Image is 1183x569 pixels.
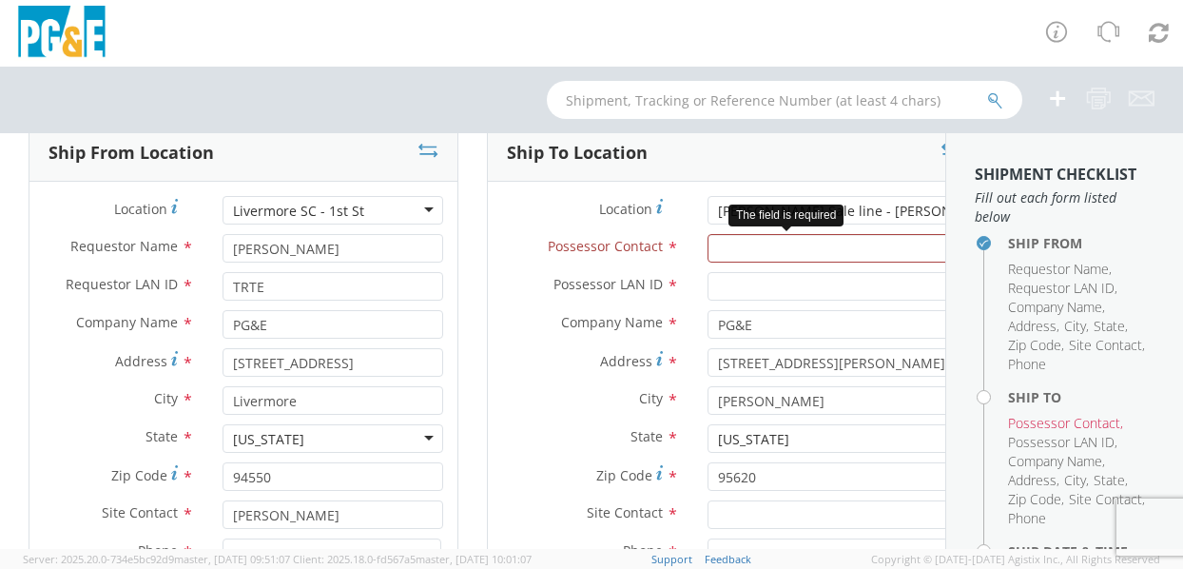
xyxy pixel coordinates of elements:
span: Company Name [561,313,663,331]
span: Possessor Contact [548,237,663,255]
li: , [1008,279,1117,298]
span: Company Name [1008,452,1102,470]
li: , [1094,317,1128,336]
span: Phone [623,541,663,559]
span: Requestor Name [1008,260,1109,278]
span: Location [599,200,652,218]
li: , [1008,298,1105,317]
h3: Ship To Location [507,144,648,163]
span: State [1094,471,1125,489]
div: Livermore SC - 1st St [233,202,364,221]
li: , [1064,471,1089,490]
span: Address [115,352,167,370]
span: Server: 2025.20.0-734e5bc92d9 [23,552,290,566]
span: Phone [1008,509,1046,527]
span: Copyright © [DATE]-[DATE] Agistix Inc., All Rights Reserved [871,552,1160,567]
li: , [1008,490,1064,509]
span: Fill out each form listed below [975,188,1154,226]
li: , [1008,336,1064,355]
h3: Ship From Location [48,144,214,163]
span: Address [600,352,652,370]
span: Zip Code [111,466,167,484]
span: Address [1008,471,1057,489]
span: Zip Code [596,466,652,484]
span: Site Contact [102,503,178,521]
span: Company Name [76,313,178,331]
span: Site Contact [587,503,663,521]
span: City [1064,317,1086,335]
li: , [1064,317,1089,336]
span: Requestor LAN ID [66,275,178,293]
li: , [1008,433,1117,452]
h4: Ship To [1008,390,1154,404]
strong: Shipment Checklist [975,164,1136,185]
span: City [154,389,178,407]
span: Site Contact [1069,490,1142,508]
a: Feedback [705,552,751,566]
div: [PERSON_NAME] Sale line - [PERSON_NAME] Auctioneers - DXL - DXSL [718,202,1161,221]
span: Possessor Contact [1008,414,1120,432]
span: State [145,427,178,445]
span: Phone [138,541,178,559]
div: The field is required [728,205,844,226]
a: Support [651,552,692,566]
li: , [1008,414,1123,433]
li: , [1069,490,1145,509]
span: City [639,389,663,407]
span: master, [DATE] 10:01:07 [416,552,532,566]
li: , [1008,471,1059,490]
h4: Ship From [1008,236,1154,250]
span: Client: 2025.18.0-fd567a5 [293,552,532,566]
span: State [630,427,663,445]
input: Shipment, Tracking or Reference Number (at least 4 chars) [547,81,1022,119]
span: Phone [1008,355,1046,373]
span: master, [DATE] 09:51:07 [174,552,290,566]
span: Possessor LAN ID [553,275,663,293]
img: pge-logo-06675f144f4cfa6a6814.png [14,6,109,62]
span: Zip Code [1008,490,1061,508]
h4: Ship Date & Time [1008,544,1154,559]
li: , [1008,452,1105,471]
li: , [1094,471,1128,490]
span: City [1064,471,1086,489]
span: Company Name [1008,298,1102,316]
span: Location [114,200,167,218]
span: Zip Code [1008,336,1061,354]
div: [US_STATE] [718,430,789,449]
span: Requestor Name [70,237,178,255]
li: , [1008,260,1112,279]
div: [US_STATE] [233,430,304,449]
span: State [1094,317,1125,335]
span: Site Contact [1069,336,1142,354]
span: Address [1008,317,1057,335]
span: Requestor LAN ID [1008,279,1115,297]
li: , [1069,336,1145,355]
span: Possessor LAN ID [1008,433,1115,451]
li: , [1008,317,1059,336]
